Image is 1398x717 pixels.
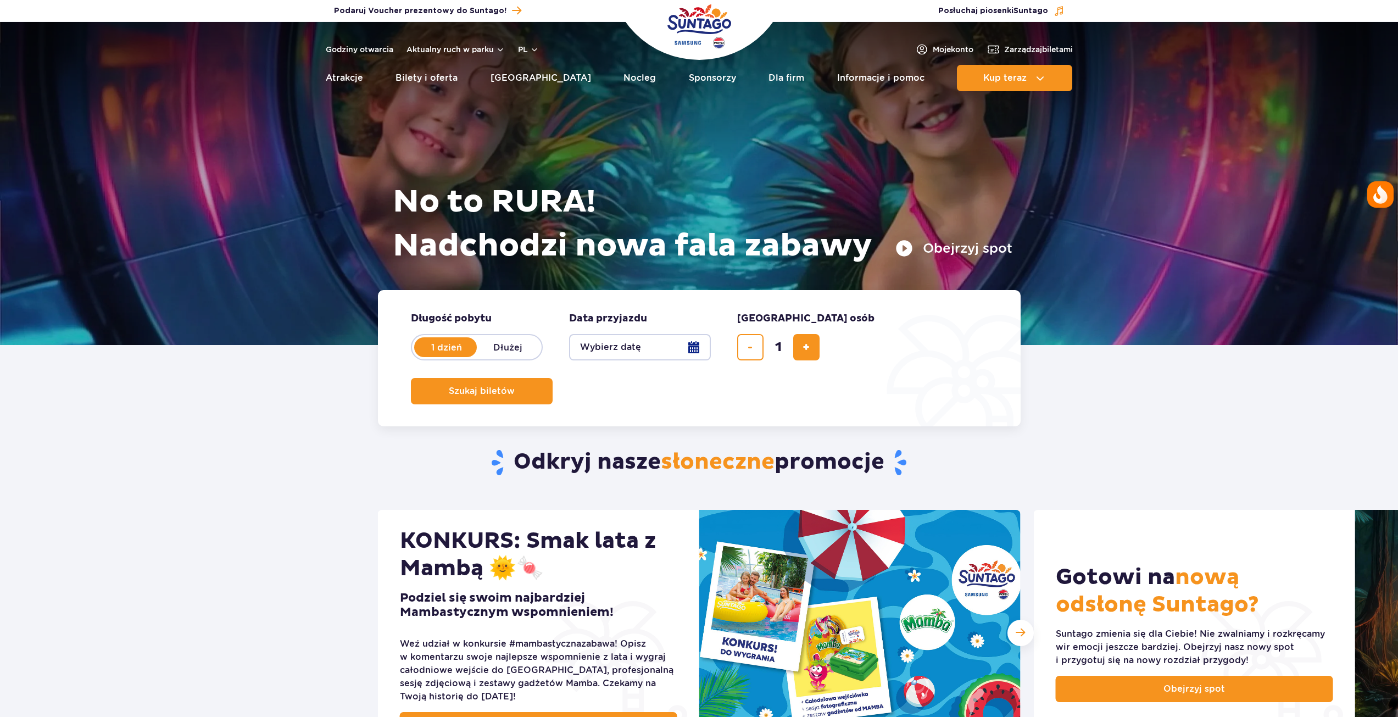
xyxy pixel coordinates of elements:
[400,527,677,582] h2: KONKURS: Smak lata z Mambą 🌞🍬
[326,65,363,91] a: Atrakcje
[938,5,1048,16] span: Posłuchaj piosenki
[400,637,677,703] div: Weź udział w konkursie #mambastycznazabawa! Opisz w komentarzu swoje najlepsze wspomnienie z lata...
[569,334,711,360] button: Wybierz datę
[983,73,1027,83] span: Kup teraz
[793,334,820,360] button: dodaj bilet
[765,334,792,360] input: liczba biletów
[334,5,506,16] span: Podaruj Voucher prezentowy do Suntago!
[1163,682,1225,696] span: Obejrzyj spot
[569,312,647,325] span: Data przyjazdu
[987,43,1073,56] a: Zarządzajbiletami
[378,290,1021,426] form: Planowanie wizyty w Park of Poland
[334,3,521,18] a: Podaruj Voucher prezentowy do Suntago!
[415,336,478,359] label: 1 dzień
[689,65,736,91] a: Sponsorzy
[768,65,804,91] a: Dla firm
[1004,44,1073,55] span: Zarządzaj biletami
[837,65,924,91] a: Informacje i pomoc
[737,334,764,360] button: usuń bilet
[1056,676,1333,702] a: Obejrzyj spot
[518,44,539,55] button: pl
[1056,627,1333,667] div: Suntago zmienia się dla Ciebie! Nie zwalniamy i rozkręcamy wir emocji jeszcze bardziej. Obejrzyj ...
[623,65,656,91] a: Nocleg
[396,65,458,91] a: Bilety i oferta
[938,5,1065,16] button: Posłuchaj piosenkiSuntago
[661,448,775,476] span: słoneczne
[400,591,677,620] h3: Podziel się swoim najbardziej Mambastycznym wspomnieniem!
[377,448,1021,477] h2: Odkryj nasze promocje
[406,45,505,54] button: Aktualny ruch w parku
[737,312,875,325] span: [GEOGRAPHIC_DATA] osób
[449,386,515,396] span: Szukaj biletów
[933,44,973,55] span: Moje konto
[491,65,591,91] a: [GEOGRAPHIC_DATA]
[915,43,973,56] a: Mojekonto
[895,240,1012,257] button: Obejrzyj spot
[393,180,1012,268] h1: No to RURA! Nadchodzi nowa fala zabawy
[411,312,492,325] span: Długość pobytu
[326,44,393,55] a: Godziny otwarcia
[1056,564,1259,619] span: nową odsłonę Suntago?
[1013,7,1048,15] span: Suntago
[957,65,1072,91] button: Kup teraz
[1007,620,1034,646] div: Następny slajd
[477,336,539,359] label: Dłużej
[411,378,553,404] button: Szukaj biletów
[1056,564,1333,619] h2: Gotowi na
